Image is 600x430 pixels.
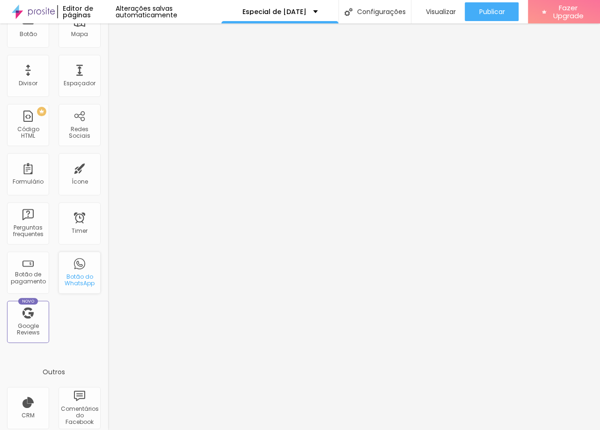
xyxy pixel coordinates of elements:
span: Visualizar [425,8,455,15]
div: Perguntas frequentes [9,224,46,238]
div: Google Reviews [9,323,46,336]
div: Editor de páginas [57,5,116,18]
div: Botão [20,31,37,37]
div: Comentários do Facebook [61,406,98,426]
div: Redes Sociais [61,126,98,140]
div: Código HTML [9,126,46,140]
div: Formulário [13,178,44,185]
div: Alterações salvas automaticamente [116,5,221,18]
span: Publicar [479,8,505,15]
iframe: Editor [108,23,600,430]
button: Publicar [465,2,519,21]
span: Fazer Upgrade [550,4,586,20]
div: Espaçador [64,80,95,87]
div: Botão de pagamento [9,271,46,285]
div: Botão do WhatsApp [61,274,98,287]
div: Divisor [19,80,37,87]
div: Ícone [72,178,88,185]
div: Timer [72,228,88,234]
img: Icone [344,8,352,16]
div: CRM [22,412,35,419]
button: Visualizar [411,2,465,21]
p: Especial de [DATE] [242,8,306,15]
div: Mapa [71,31,88,37]
div: Novo [18,298,38,304]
